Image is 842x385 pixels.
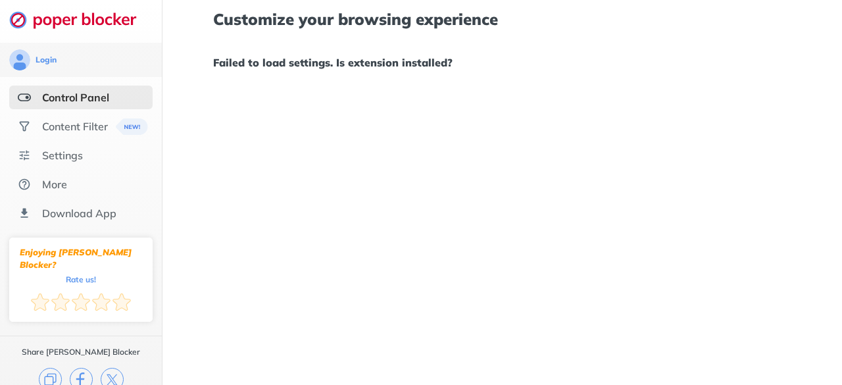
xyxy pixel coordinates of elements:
h1: Failed to load settings. Is extension installed? [213,54,791,71]
div: Login [36,55,57,65]
img: features-selected.svg [18,91,31,104]
div: Share [PERSON_NAME] Blocker [22,347,140,357]
div: Content Filter [42,120,108,133]
img: logo-webpage.svg [9,11,151,29]
h1: Customize your browsing experience [213,11,791,28]
img: about.svg [18,178,31,191]
img: settings.svg [18,149,31,162]
div: Settings [42,149,83,162]
div: Download App [42,207,116,220]
div: Rate us! [66,276,96,282]
img: avatar.svg [9,49,30,70]
div: More [42,178,67,191]
div: Control Panel [42,91,109,104]
div: Enjoying [PERSON_NAME] Blocker? [20,246,142,271]
img: menuBanner.svg [116,118,148,135]
img: download-app.svg [18,207,31,220]
img: social.svg [18,120,31,133]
